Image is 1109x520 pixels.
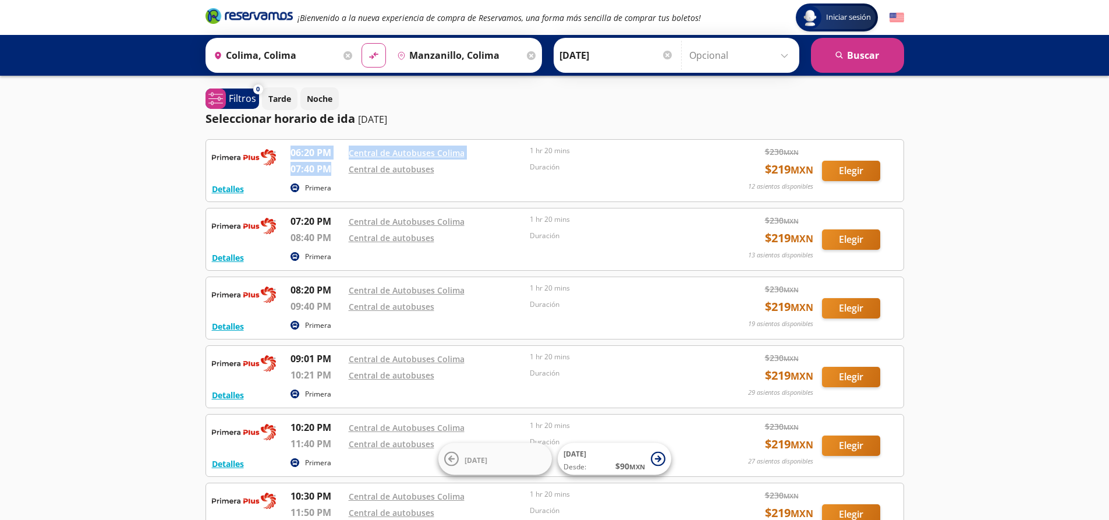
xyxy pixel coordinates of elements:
p: Seleccionar horario de ida [205,110,355,128]
p: Duración [530,505,706,516]
small: MXN [784,491,799,500]
small: MXN [629,462,645,471]
button: Tarde [262,87,297,110]
a: Central de autobuses [349,507,434,518]
p: 10:21 PM [290,368,343,382]
p: Filtros [229,91,256,105]
p: 10:30 PM [290,489,343,503]
p: 06:20 PM [290,146,343,160]
p: 09:40 PM [290,299,343,313]
p: 07:40 PM [290,162,343,176]
button: Elegir [822,436,880,456]
a: Central de Autobuses Colima [349,353,465,365]
small: MXN [784,354,799,363]
small: MXN [784,285,799,294]
small: MXN [784,148,799,157]
span: $ 219 [765,436,813,453]
p: Duración [530,299,706,310]
p: Duración [530,437,706,447]
p: 27 asientos disponibles [748,457,813,466]
button: Elegir [822,161,880,181]
p: 12 asientos disponibles [748,182,813,192]
p: 09:01 PM [290,352,343,366]
small: MXN [791,301,813,314]
p: 1 hr 20 mins [530,283,706,293]
button: Noche [300,87,339,110]
p: 1 hr 20 mins [530,352,706,362]
p: [DATE] [358,112,387,126]
p: 1 hr 20 mins [530,146,706,156]
img: RESERVAMOS [212,214,276,238]
button: English [890,10,904,25]
a: Central de autobuses [349,438,434,450]
p: Primera [305,389,331,399]
a: Central de Autobuses Colima [349,422,465,433]
button: Elegir [822,367,880,387]
input: Elegir Fecha [559,41,674,70]
p: Noche [307,93,332,105]
span: Desde: [564,462,586,472]
img: RESERVAMOS [212,352,276,375]
p: Duración [530,368,706,378]
span: [DATE] [564,449,586,459]
p: 1 hr 20 mins [530,420,706,431]
a: Central de Autobuses Colima [349,147,465,158]
button: Detalles [212,183,244,195]
a: Central de autobuses [349,301,434,312]
p: Primera [305,183,331,193]
span: $ 230 [765,146,799,158]
span: $ 230 [765,214,799,227]
span: $ 219 [765,229,813,247]
span: $ 219 [765,367,813,384]
button: Detalles [212,458,244,470]
small: MXN [791,232,813,245]
small: MXN [784,423,799,431]
span: $ 219 [765,161,813,178]
button: Elegir [822,229,880,250]
button: [DATE]Desde:$90MXN [558,443,671,475]
span: $ 230 [765,420,799,433]
button: Detalles [212,320,244,332]
p: 19 asientos disponibles [748,319,813,329]
img: RESERVAMOS [212,420,276,444]
span: [DATE] [465,455,487,465]
p: 13 asientos disponibles [748,250,813,260]
p: 11:50 PM [290,505,343,519]
span: Iniciar sesión [821,12,876,23]
button: Elegir [822,298,880,319]
small: MXN [784,217,799,225]
span: $ 230 [765,489,799,501]
p: Duración [530,162,706,172]
p: 29 asientos disponibles [748,388,813,398]
a: Central de autobuses [349,232,434,243]
p: Duración [530,231,706,241]
button: Detalles [212,252,244,264]
a: Central de Autobuses Colima [349,285,465,296]
p: 1 hr 20 mins [530,489,706,500]
input: Buscar Destino [392,41,524,70]
img: RESERVAMOS [212,489,276,512]
p: Primera [305,458,331,468]
span: $ 230 [765,352,799,364]
p: Primera [305,320,331,331]
span: $ 230 [765,283,799,295]
a: Central de autobuses [349,370,434,381]
p: 08:40 PM [290,231,343,245]
a: Central de autobuses [349,164,434,175]
a: Brand Logo [205,7,293,28]
input: Opcional [689,41,793,70]
p: 07:20 PM [290,214,343,228]
span: $ 90 [615,460,645,472]
p: Primera [305,252,331,262]
small: MXN [791,370,813,383]
a: Central de Autobuses Colima [349,216,465,227]
button: Buscar [811,38,904,73]
small: MXN [791,507,813,520]
input: Buscar Origen [209,41,341,70]
small: MXN [791,164,813,176]
button: [DATE] [438,443,552,475]
small: MXN [791,438,813,451]
img: RESERVAMOS [212,283,276,306]
span: $ 219 [765,298,813,316]
button: 0Filtros [205,89,259,109]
